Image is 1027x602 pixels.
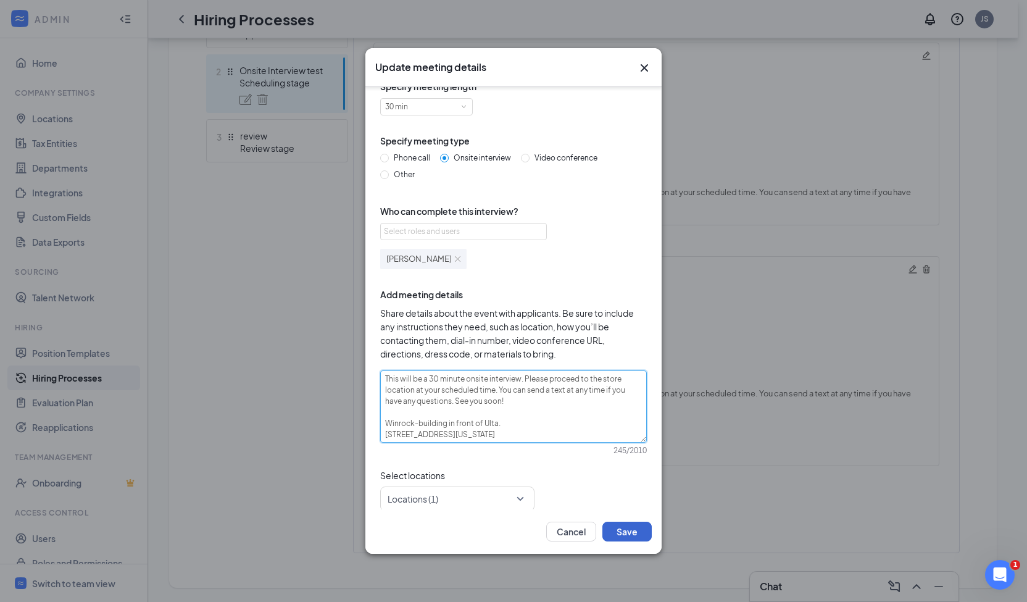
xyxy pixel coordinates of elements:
span: Who can complete this interview? [380,204,647,218]
span: [PERSON_NAME] [386,253,452,265]
svg: Cross [637,61,652,75]
button: Cancel [546,522,596,541]
span: Add meeting details [380,288,647,301]
h3: Update meeting details [375,61,486,74]
button: Save [602,522,652,541]
span: Share details about the event with applicants. Be sure to include any instructions they need, suc... [380,306,647,361]
span: Phone call [389,153,435,162]
div: 245 / 2010 [388,445,647,456]
span: Onsite interview [449,153,516,162]
span: Video conference [530,153,602,162]
div: 30 min [385,99,417,115]
span: Select locations [380,469,647,482]
div: Select roles and users [384,225,536,238]
textarea: This will be a 30 minute onsite interview. Please proceed to the store location at your scheduled... [380,370,647,443]
iframe: Intercom live chat [985,560,1015,590]
span: Specify meeting type [380,134,647,148]
button: Close [637,61,652,75]
span: 1 [1010,560,1020,570]
span: Other [389,170,420,179]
